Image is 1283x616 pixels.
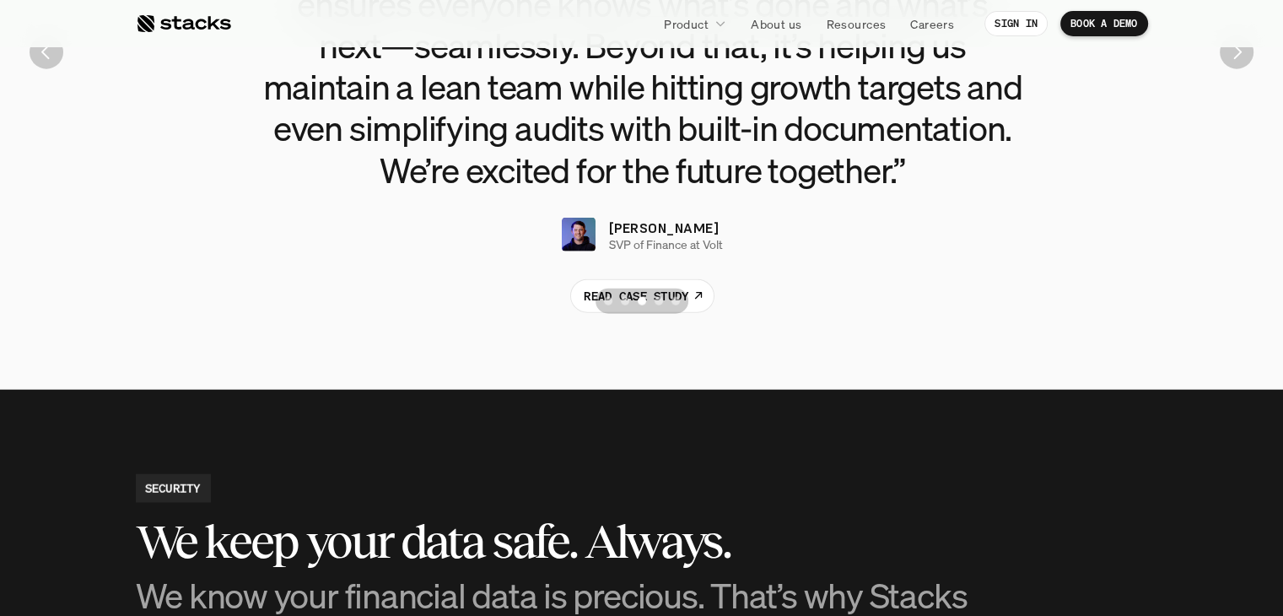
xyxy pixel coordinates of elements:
[30,35,63,69] img: Back Arrow
[1220,35,1253,69] img: Next Arrow
[995,18,1038,30] p: SIGN IN
[984,11,1048,36] a: SIGN IN
[900,8,964,39] a: Careers
[633,289,650,314] button: Scroll to page 3
[664,15,709,33] p: Product
[816,8,896,39] a: Resources
[136,516,979,568] h3: We keep your data safe. Always.
[145,479,201,497] h2: SECURITY
[596,289,617,314] button: Scroll to page 1
[826,15,886,33] p: Resources
[910,15,954,33] p: Careers
[617,289,633,314] button: Scroll to page 2
[650,289,667,314] button: Scroll to page 4
[751,15,801,33] p: About us
[1220,35,1253,69] button: Next
[1070,18,1138,30] p: BOOK A DEMO
[584,287,688,305] p: READ CASE STUDY
[609,238,723,252] p: SVP of Finance at Volt
[667,289,688,314] button: Scroll to page 5
[1060,11,1148,36] a: BOOK A DEMO
[609,218,719,238] p: [PERSON_NAME]
[741,8,811,39] a: About us
[30,35,63,69] button: Previous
